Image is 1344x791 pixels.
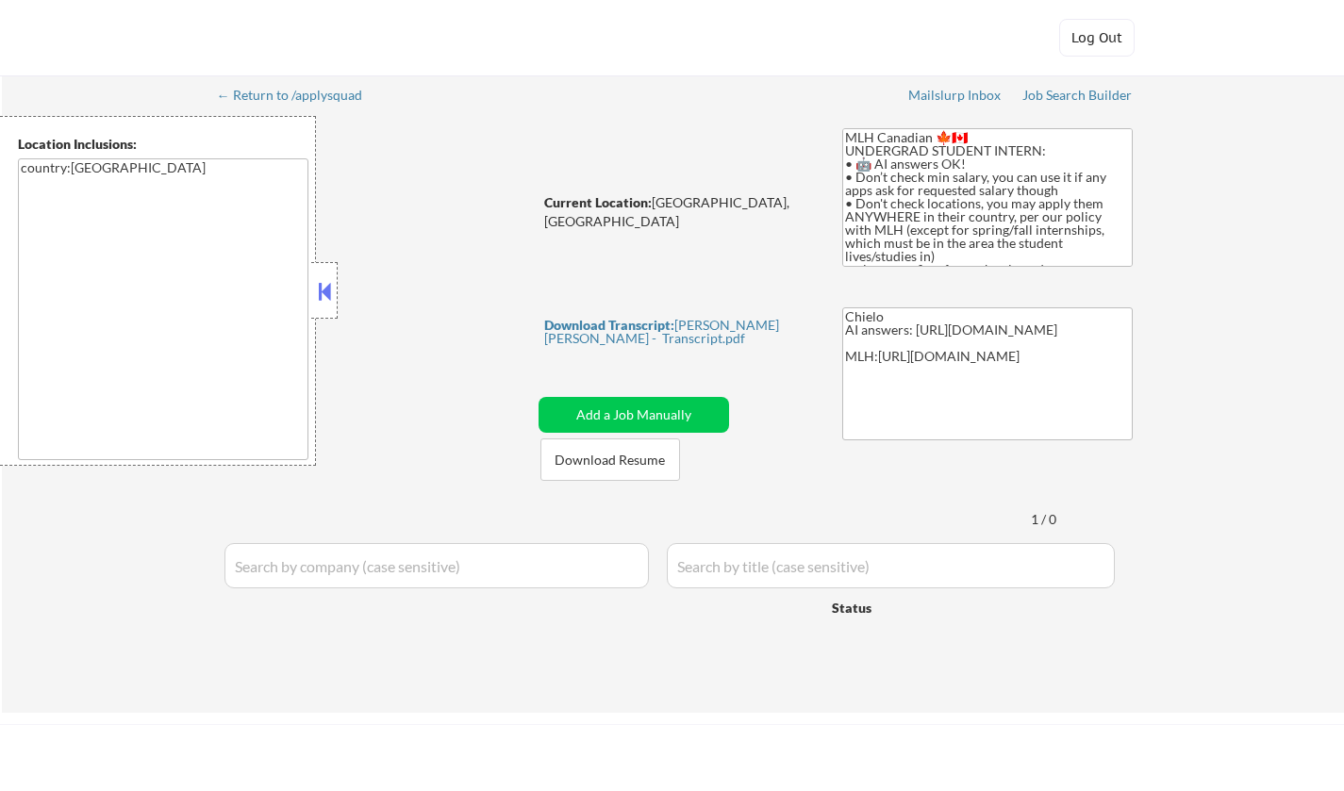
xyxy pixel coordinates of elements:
div: Job Search Builder [1022,89,1133,102]
button: Add a Job Manually [539,397,729,433]
a: Download Transcript:[PERSON_NAME] [PERSON_NAME] - Transcript.pdf [544,318,806,345]
a: ← Return to /applysquad [217,88,380,107]
div: [PERSON_NAME] [PERSON_NAME] - Transcript.pdf [544,319,806,345]
div: Status [832,590,994,624]
button: Log Out [1059,19,1135,57]
div: ← Return to /applysquad [217,89,380,102]
a: Job Search Builder [1022,88,1133,107]
input: Search by title (case sensitive) [667,543,1115,588]
strong: Current Location: [544,194,652,210]
div: [GEOGRAPHIC_DATA], [GEOGRAPHIC_DATA] [544,193,811,230]
div: 1 / 0 [1031,510,1074,529]
div: Location Inclusions: [18,135,308,154]
div: Mailslurp Inbox [908,89,1003,102]
strong: Download Transcript: [544,317,674,333]
button: Download Resume [540,438,680,481]
input: Search by company (case sensitive) [224,543,649,588]
a: Mailslurp Inbox [908,88,1003,107]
